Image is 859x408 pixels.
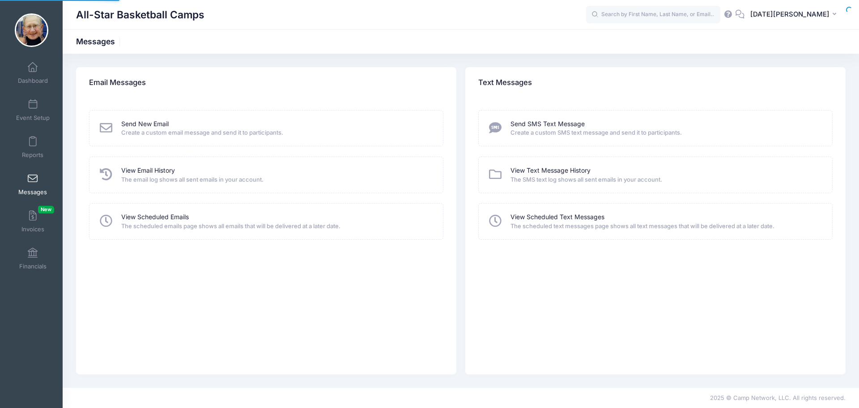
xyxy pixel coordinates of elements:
[510,128,821,137] span: Create a custom SMS text message and send it to participants.
[12,132,54,163] a: Reports
[22,151,43,159] span: Reports
[76,37,123,46] h1: Messages
[750,9,829,19] span: [DATE][PERSON_NAME]
[16,114,50,122] span: Event Setup
[478,70,532,96] h4: Text Messages
[12,206,54,237] a: InvoicesNew
[21,225,44,233] span: Invoices
[18,188,47,196] span: Messages
[744,4,846,25] button: [DATE][PERSON_NAME]
[12,57,54,89] a: Dashboard
[510,119,585,129] a: Send SMS Text Message
[19,263,47,270] span: Financials
[12,169,54,200] a: Messages
[121,175,431,184] span: The email log shows all sent emails in your account.
[12,94,54,126] a: Event Setup
[510,222,821,231] span: The scheduled text messages page shows all text messages that will be delivered at a later date.
[121,119,169,129] a: Send New Email
[89,70,146,96] h4: Email Messages
[510,175,821,184] span: The SMS text log shows all sent emails in your account.
[121,222,431,231] span: The scheduled emails page shows all emails that will be delivered at a later date.
[121,128,431,137] span: Create a custom email message and send it to participants.
[510,212,604,222] a: View Scheduled Text Messages
[12,243,54,274] a: Financials
[710,394,846,401] span: 2025 © Camp Network, LLC. All rights reserved.
[15,13,48,47] img: All-Star Basketball Camps
[510,166,591,175] a: View Text Message History
[38,206,54,213] span: New
[586,6,720,24] input: Search by First Name, Last Name, or Email...
[76,4,204,25] h1: All-Star Basketball Camps
[121,166,175,175] a: View Email History
[121,212,189,222] a: View Scheduled Emails
[18,77,48,85] span: Dashboard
